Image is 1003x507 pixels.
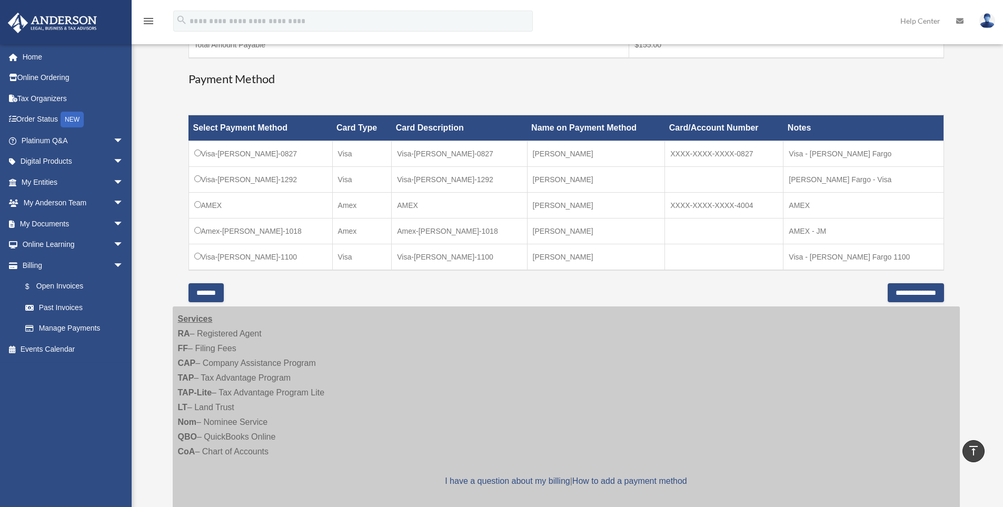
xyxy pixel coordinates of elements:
strong: TAP [178,373,194,382]
strong: CoA [178,447,195,456]
td: $155.00 [629,32,944,58]
a: My Anderson Teamarrow_drop_down [7,193,140,214]
strong: TAP-Lite [178,388,212,397]
td: XXXX-XXXX-XXXX-4004 [665,193,783,218]
img: User Pic [979,13,995,28]
strong: Services [178,314,213,323]
a: Past Invoices [15,297,134,318]
td: Visa [332,244,392,271]
i: menu [142,15,155,27]
i: search [176,14,187,26]
td: Visa-[PERSON_NAME]-1100 [188,244,332,271]
td: [PERSON_NAME] [527,218,665,244]
strong: Nom [178,417,197,426]
span: arrow_drop_down [113,255,134,276]
td: Amex [332,218,392,244]
a: Digital Productsarrow_drop_down [7,151,140,172]
strong: LT [178,403,187,412]
a: $Open Invoices [15,276,129,297]
td: AMEX [783,193,944,218]
a: menu [142,18,155,27]
i: vertical_align_top [967,444,980,457]
div: NEW [61,112,84,127]
td: Visa-[PERSON_NAME]-1292 [392,167,527,193]
a: My Documentsarrow_drop_down [7,213,140,234]
th: Notes [783,115,944,141]
a: Home [7,46,140,67]
th: Name on Payment Method [527,115,665,141]
td: Amex-[PERSON_NAME]-1018 [392,218,527,244]
td: [PERSON_NAME] [527,167,665,193]
a: Tax Organizers [7,88,140,109]
td: AMEX - JM [783,218,944,244]
span: arrow_drop_down [113,234,134,256]
td: [PERSON_NAME] [527,244,665,271]
td: Amex-[PERSON_NAME]-1018 [188,218,332,244]
span: arrow_drop_down [113,151,134,173]
td: XXXX-XXXX-XXXX-0827 [665,141,783,167]
img: Anderson Advisors Platinum Portal [5,13,100,33]
td: Visa-[PERSON_NAME]-1292 [188,167,332,193]
span: arrow_drop_down [113,172,134,193]
span: arrow_drop_down [113,213,134,235]
th: Card/Account Number [665,115,783,141]
td: Visa [332,167,392,193]
th: Select Payment Method [188,115,332,141]
a: My Entitiesarrow_drop_down [7,172,140,193]
span: arrow_drop_down [113,130,134,152]
a: Platinum Q&Aarrow_drop_down [7,130,140,151]
td: [PERSON_NAME] Fargo - Visa [783,167,944,193]
td: AMEX [392,193,527,218]
p: | [178,474,955,489]
strong: FF [178,344,188,353]
a: Manage Payments [15,318,134,339]
td: Visa - [PERSON_NAME] Fargo [783,141,944,167]
span: $ [31,280,36,293]
td: Total Amount Payable [188,32,629,58]
strong: QBO [178,432,197,441]
td: Visa-[PERSON_NAME]-0827 [392,141,527,167]
td: Amex [332,193,392,218]
a: I have a question about my billing [445,476,570,485]
strong: CAP [178,359,196,367]
td: [PERSON_NAME] [527,193,665,218]
td: Visa-[PERSON_NAME]-1100 [392,244,527,271]
td: AMEX [188,193,332,218]
h3: Payment Method [188,71,944,87]
strong: RA [178,329,190,338]
a: Order StatusNEW [7,109,140,131]
th: Card Description [392,115,527,141]
span: arrow_drop_down [113,193,134,214]
a: Events Calendar [7,339,140,360]
a: Billingarrow_drop_down [7,255,134,276]
a: Online Ordering [7,67,140,88]
a: vertical_align_top [962,440,985,462]
td: Visa-[PERSON_NAME]-0827 [188,141,332,167]
a: How to add a payment method [572,476,687,485]
td: Visa [332,141,392,167]
td: Visa - [PERSON_NAME] Fargo 1100 [783,244,944,271]
td: [PERSON_NAME] [527,141,665,167]
a: Online Learningarrow_drop_down [7,234,140,255]
th: Card Type [332,115,392,141]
